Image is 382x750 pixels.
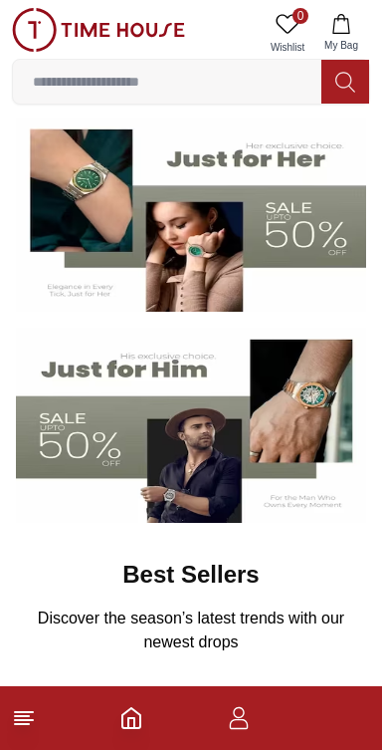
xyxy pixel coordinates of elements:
[316,38,366,53] span: My Bag
[263,40,312,55] span: Wishlist
[16,328,366,523] img: Men's Watches Banner
[312,8,370,59] button: My Bag
[16,118,366,313] img: Women's Watches Banner
[263,8,312,59] a: 0Wishlist
[119,706,143,730] a: Home
[292,8,308,24] span: 0
[12,8,185,52] img: ...
[28,607,354,654] p: Discover the season’s latest trends with our newest drops
[122,559,259,591] h2: Best Sellers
